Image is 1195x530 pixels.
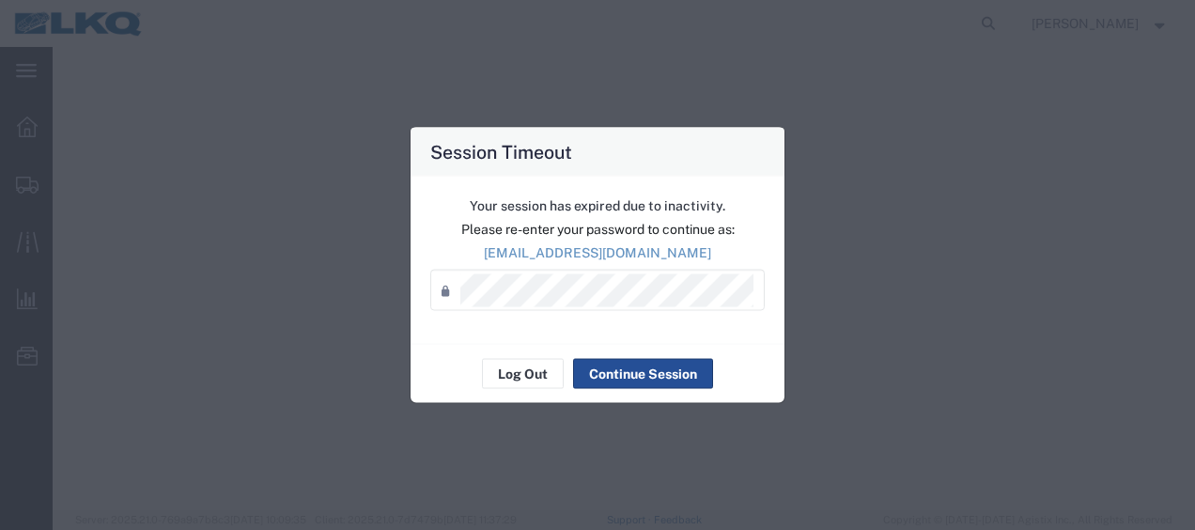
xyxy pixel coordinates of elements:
[482,359,564,389] button: Log Out
[430,243,765,263] p: [EMAIL_ADDRESS][DOMAIN_NAME]
[430,220,765,240] p: Please re-enter your password to continue as:
[573,359,713,389] button: Continue Session
[430,196,765,216] p: Your session has expired due to inactivity.
[430,138,572,165] h4: Session Timeout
